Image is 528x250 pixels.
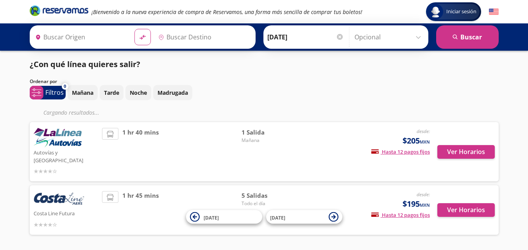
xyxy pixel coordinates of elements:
[104,89,119,97] p: Tarde
[153,85,192,100] button: Madrugada
[242,128,296,137] span: 1 Salida
[30,5,88,16] i: Brand Logo
[30,5,88,19] a: Brand Logo
[34,191,84,208] img: Costa Line Futura
[371,148,430,155] span: Hasta 12 pagos fijos
[403,135,430,147] span: $205
[267,27,344,47] input: Elegir Fecha
[417,128,430,135] em: desde:
[270,214,285,221] span: [DATE]
[403,198,430,210] span: $195
[158,89,188,97] p: Madrugada
[72,89,93,97] p: Mañana
[242,137,296,144] span: Mañana
[371,211,430,218] span: Hasta 12 pagos fijos
[443,8,480,16] span: Iniciar sesión
[43,109,99,116] em: Cargando resultados ...
[266,210,342,224] button: [DATE]
[130,89,147,97] p: Noche
[30,86,66,99] button: 0Filtros
[34,208,98,218] p: Costa Line Futura
[68,85,98,100] button: Mañana
[125,85,151,100] button: Noche
[155,27,251,47] input: Buscar Destino
[30,59,140,70] p: ¿Con qué línea quieres salir?
[437,145,495,159] button: Ver Horarios
[436,25,499,49] button: Buscar
[32,27,128,47] input: Buscar Origen
[64,83,66,90] span: 0
[122,191,159,229] span: 1 hr 45 mins
[34,147,98,164] p: Autovías y [GEOGRAPHIC_DATA]
[489,7,499,17] button: English
[91,8,362,16] em: ¡Bienvenido a la nueva experiencia de compra de Reservamos, una forma más sencilla de comprar tus...
[420,139,430,145] small: MXN
[417,191,430,198] em: desde:
[437,203,495,217] button: Ver Horarios
[204,214,219,221] span: [DATE]
[242,200,296,207] span: Todo el día
[186,210,262,224] button: [DATE]
[45,88,64,97] p: Filtros
[30,78,57,85] p: Ordenar por
[420,202,430,208] small: MXN
[100,85,123,100] button: Tarde
[242,191,296,200] span: 5 Salidas
[34,128,82,147] img: Autovías y La Línea
[354,27,424,47] input: Opcional
[122,128,159,176] span: 1 hr 40 mins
